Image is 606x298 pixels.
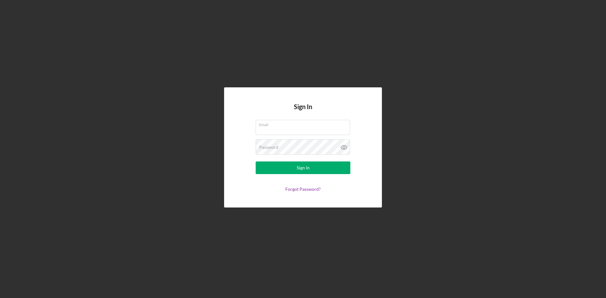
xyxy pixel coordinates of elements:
label: Password [259,145,278,150]
h4: Sign In [294,103,312,120]
label: Email [259,120,350,127]
div: Sign In [297,161,310,174]
button: Sign In [256,161,350,174]
a: Forgot Password? [285,186,321,192]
